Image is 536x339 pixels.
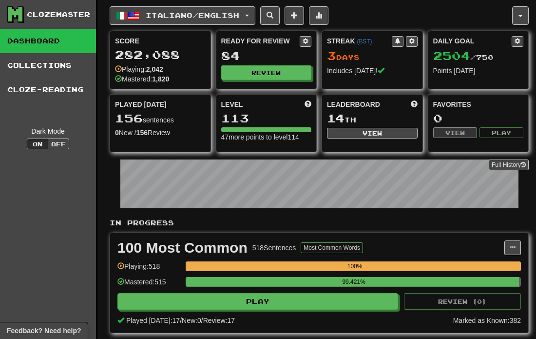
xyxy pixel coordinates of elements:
[115,36,206,46] div: Score
[433,66,524,76] div: Points [DATE]
[327,66,418,76] div: Includes [DATE]!
[115,64,163,74] div: Playing:
[115,74,169,84] div: Mastered:
[433,49,470,62] span: 2504
[404,293,521,310] button: Review (0)
[180,317,182,324] span: /
[27,139,48,149] button: On
[115,112,206,125] div: sentences
[117,261,181,278] div: Playing: 518
[433,36,512,47] div: Daily Goal
[285,6,304,25] button: Add sentence to collection
[479,127,523,138] button: Play
[110,6,255,25] button: Italiano/English
[146,11,239,20] span: Italiano / English
[48,139,69,149] button: Off
[115,129,119,137] strong: 0
[203,317,235,324] span: Review: 17
[221,132,312,142] div: 47 more points to level 114
[115,49,206,61] div: 282,088
[189,261,521,271] div: 100%
[117,293,398,310] button: Play
[489,160,529,170] a: Full History
[221,50,312,62] div: 84
[327,36,392,46] div: Streak
[7,126,89,136] div: Dark Mode
[117,240,248,255] div: 100 Most Common
[221,65,312,80] button: Review
[260,6,280,25] button: Search sentences
[146,65,163,73] strong: 2,042
[182,317,201,324] span: New: 0
[327,100,380,109] span: Leaderboard
[201,317,203,324] span: /
[221,112,312,124] div: 113
[136,129,148,137] strong: 156
[117,277,181,293] div: Mastered: 515
[115,128,206,138] div: New / Review
[305,100,311,109] span: Score more points to level up
[115,100,167,109] span: Played [DATE]
[189,277,519,287] div: 99.421%
[327,128,418,139] button: View
[221,100,243,109] span: Level
[126,317,180,324] span: Played [DATE]: 17
[327,111,345,125] span: 14
[152,75,169,83] strong: 1,820
[327,49,336,62] span: 3
[433,100,524,109] div: Favorites
[252,243,296,253] div: 518 Sentences
[309,6,328,25] button: More stats
[357,38,372,45] a: (BST)
[453,316,521,325] div: Marked as Known: 382
[301,242,363,253] button: Most Common Words
[7,326,81,336] span: Open feedback widget
[221,36,300,46] div: Ready for Review
[327,112,418,125] div: th
[411,100,418,109] span: This week in points, UTC
[433,53,494,61] span: / 750
[433,127,477,138] button: View
[27,10,90,20] div: Clozemaster
[327,50,418,62] div: Day s
[115,111,143,125] span: 156
[433,112,524,124] div: 0
[110,218,529,228] p: In Progress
